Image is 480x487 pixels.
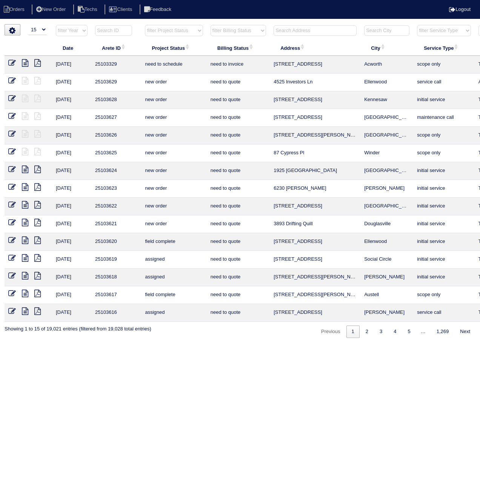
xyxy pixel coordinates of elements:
a: 1 [346,326,360,338]
td: 87 Cypress Pl [270,144,360,162]
a: Next [455,326,475,338]
td: [DATE] [52,269,91,286]
a: 4 [388,326,402,338]
td: 1925 [GEOGRAPHIC_DATA] [270,162,360,180]
td: [DATE] [52,91,91,109]
td: [DATE] [52,144,91,162]
td: 25103618 [91,269,141,286]
td: [DATE] [52,162,91,180]
td: [STREET_ADDRESS] [270,198,360,215]
td: [DATE] [52,198,91,215]
td: need to quote [207,74,270,91]
td: 25103623 [91,180,141,198]
td: service call [413,304,474,322]
td: [GEOGRAPHIC_DATA] [360,198,413,215]
td: [DATE] [52,56,91,74]
td: need to schedule [141,56,206,74]
th: Arete ID: activate to sort column ascending [91,40,141,56]
div: Showing 1 to 15 of 19,021 entries (filtered from 19,028 total entries) [5,322,151,332]
td: 25103629 [91,74,141,91]
th: Date [52,40,91,56]
td: scope only [413,56,474,74]
a: 1,269 [431,326,454,338]
td: [DATE] [52,233,91,251]
td: [STREET_ADDRESS] [270,233,360,251]
td: 25103329 [91,56,141,74]
td: initial service [413,162,474,180]
td: scope only [413,144,474,162]
td: [STREET_ADDRESS] [270,91,360,109]
li: Techs [73,5,103,15]
td: need to invoice [207,56,270,74]
td: [STREET_ADDRESS] [270,109,360,127]
th: Service Type: activate to sort column ascending [413,40,474,56]
td: new order [141,144,206,162]
td: 25103626 [91,127,141,144]
td: need to quote [207,215,270,233]
li: New Order [32,5,72,15]
td: [STREET_ADDRESS] [270,304,360,322]
td: assigned [141,269,206,286]
a: New Order [32,6,72,12]
td: need to quote [207,198,270,215]
td: maintenance call [413,109,474,127]
td: need to quote [207,180,270,198]
td: Social Circle [360,251,413,269]
td: Douglasville [360,215,413,233]
td: Kennesaw [360,91,413,109]
td: initial service [413,180,474,198]
td: initial service [413,215,474,233]
td: [STREET_ADDRESS][PERSON_NAME] [270,127,360,144]
td: initial service [413,91,474,109]
td: [STREET_ADDRESS][PERSON_NAME] [270,269,360,286]
a: Previous [316,326,346,338]
td: need to quote [207,144,270,162]
td: scope only [413,286,474,304]
td: initial service [413,198,474,215]
td: 25103624 [91,162,141,180]
td: [PERSON_NAME] [360,269,413,286]
td: new order [141,180,206,198]
td: [GEOGRAPHIC_DATA] [360,109,413,127]
td: assigned [141,304,206,322]
td: 4525 Investors Ln [270,74,360,91]
td: [DATE] [52,74,91,91]
td: need to quote [207,251,270,269]
td: initial service [413,269,474,286]
td: [PERSON_NAME] [360,180,413,198]
td: Austell [360,286,413,304]
td: 25103627 [91,109,141,127]
td: [DATE] [52,180,91,198]
td: new order [141,162,206,180]
td: [GEOGRAPHIC_DATA] [360,127,413,144]
td: need to quote [207,233,270,251]
td: 25103616 [91,304,141,322]
td: scope only [413,127,474,144]
td: 25103622 [91,198,141,215]
th: City: activate to sort column ascending [360,40,413,56]
td: [DATE] [52,109,91,127]
a: 2 [360,326,374,338]
td: [PERSON_NAME] [360,304,413,322]
th: Billing Status: activate to sort column ascending [207,40,270,56]
a: Logout [449,6,471,12]
td: need to quote [207,286,270,304]
td: initial service [413,233,474,251]
td: need to quote [207,91,270,109]
td: 25103620 [91,233,141,251]
a: 5 [402,326,415,338]
td: 25103619 [91,251,141,269]
td: [GEOGRAPHIC_DATA] [360,162,413,180]
td: [STREET_ADDRESS] [270,251,360,269]
td: need to quote [207,162,270,180]
th: Address: activate to sort column ascending [270,40,360,56]
td: 6230 [PERSON_NAME] [270,180,360,198]
td: Acworth [360,56,413,74]
td: 25103621 [91,215,141,233]
td: service call [413,74,474,91]
td: [STREET_ADDRESS][PERSON_NAME] [270,286,360,304]
td: [DATE] [52,251,91,269]
td: field complete [141,233,206,251]
td: need to quote [207,269,270,286]
a: 3 [374,326,388,338]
